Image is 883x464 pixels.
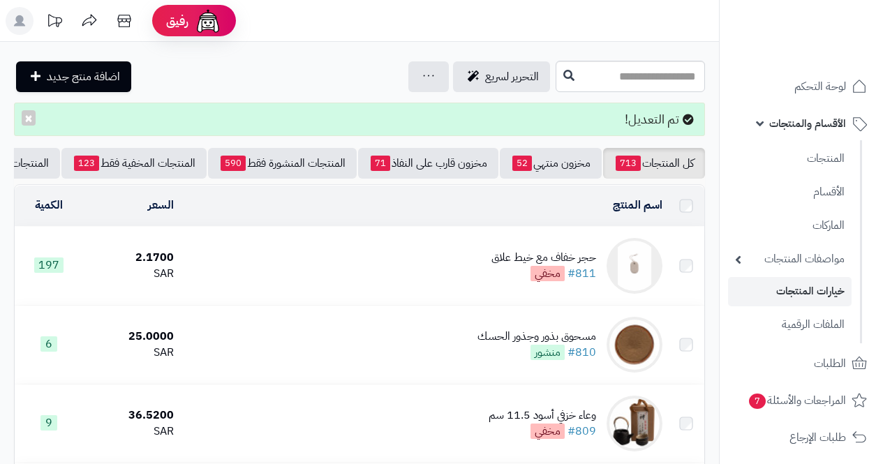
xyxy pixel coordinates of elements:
a: مخزون قارب على النفاذ71 [358,148,498,179]
span: 71 [371,156,390,171]
a: مواصفات المنتجات [728,244,852,274]
a: السعر [148,197,174,214]
a: المنتجات [728,144,852,174]
img: وعاء خزفي أسود 11.5 سم [607,396,662,451]
span: اضافة منتج جديد [47,68,120,85]
a: الماركات [728,211,852,241]
div: 25.0000 [88,329,174,345]
span: المراجعات والأسئلة [748,391,846,410]
a: اضافة منتج جديد [16,61,131,92]
span: 6 [40,336,57,352]
a: الأقسام [728,177,852,207]
span: 7 [749,394,766,409]
a: #810 [567,344,596,361]
span: 123 [74,156,99,171]
span: الأقسام والمنتجات [769,114,846,133]
a: كل المنتجات713 [603,148,705,179]
div: 36.5200 [88,407,174,424]
div: وعاء خزفي أسود 11.5 سم [489,407,596,424]
div: مسحوق بذور وجذور الحسك [477,329,596,345]
span: طلبات الإرجاع [789,428,846,447]
span: 197 [34,257,64,273]
a: اسم المنتج [613,197,662,214]
div: تم التعديل! [14,103,705,136]
div: SAR [88,266,174,282]
span: رفيق [166,13,188,29]
span: مخفي [530,266,565,281]
span: 9 [40,415,57,431]
a: الكمية [35,197,63,214]
a: خيارات المنتجات [728,277,852,306]
a: المنتجات المنشورة فقط590 [208,148,357,179]
a: تحديثات المنصة [37,7,72,38]
a: الملفات الرقمية [728,310,852,340]
button: × [22,110,36,126]
a: #809 [567,423,596,440]
a: التحرير لسريع [453,61,550,92]
span: لوحة التحكم [794,77,846,96]
div: SAR [88,424,174,440]
span: التحرير لسريع [485,68,539,85]
img: مسحوق بذور وجذور الحسك [607,317,662,373]
div: حجر خفاف مع خيط علاق [491,250,596,266]
div: 2.1700 [88,250,174,266]
span: الطلبات [814,354,846,373]
a: طلبات الإرجاع [728,421,875,454]
a: المنتجات المخفية فقط123 [61,148,207,179]
span: منشور [530,345,565,360]
a: الطلبات [728,347,875,380]
span: 52 [512,156,532,171]
span: مخفي [530,424,565,439]
a: مخزون منتهي52 [500,148,602,179]
span: 713 [616,156,641,171]
img: حجر خفاف مع خيط علاق [607,238,662,294]
span: 590 [221,156,246,171]
img: ai-face.png [194,7,222,35]
a: لوحة التحكم [728,70,875,103]
a: #811 [567,265,596,282]
a: المراجعات والأسئلة7 [728,384,875,417]
div: SAR [88,345,174,361]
